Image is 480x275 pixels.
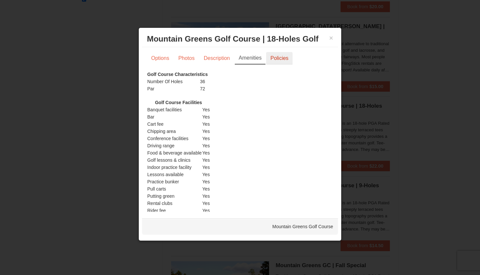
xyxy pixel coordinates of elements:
td: Yes [202,135,210,142]
td: Indoor practice facility [147,164,202,171]
button: × [329,35,333,41]
td: Pull carts [147,185,202,192]
a: Amenities [235,52,265,64]
td: Rental clubs [147,200,202,207]
a: Policies [266,52,293,64]
td: 72 [200,85,208,92]
td: Yes [202,156,210,164]
td: Yes [202,171,210,178]
a: Photos [174,52,199,64]
td: Yes [202,200,210,207]
td: Driving range [147,142,202,149]
td: Rider fee [147,207,202,214]
td: Food & beverage available [147,149,202,156]
td: Chipping area [147,128,202,135]
td: Golf lessons & clinics [147,156,202,164]
td: 36 [200,78,208,85]
td: Yes [202,128,210,135]
td: Yes [202,106,210,113]
td: Par [147,85,200,92]
td: Yes [202,113,210,120]
td: Cart fee [147,120,202,128]
a: Description [200,52,234,64]
div: Mountain Greens Golf Course [142,218,338,235]
td: Yes [202,149,210,156]
td: Yes [202,142,210,149]
td: Yes [202,185,210,192]
th: Golf Course Characteristics [147,71,208,78]
td: Yes [202,164,210,171]
td: Bar [147,113,202,120]
th: Golf Course Facilities [147,99,210,106]
td: Banquet facilities [147,106,202,113]
td: Putting green [147,192,202,200]
td: Yes [202,192,210,200]
td: Lessons available [147,171,202,178]
a: Options [147,52,173,64]
td: Practice bunker [147,178,202,185]
td: Yes [202,120,210,128]
td: Yes [202,178,210,185]
h3: Mountain Greens Golf Course | 18-Holes Golf [147,34,333,44]
td: Number Of Holes [147,78,200,85]
td: Conference facilities [147,135,202,142]
td: Yes [202,207,210,214]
